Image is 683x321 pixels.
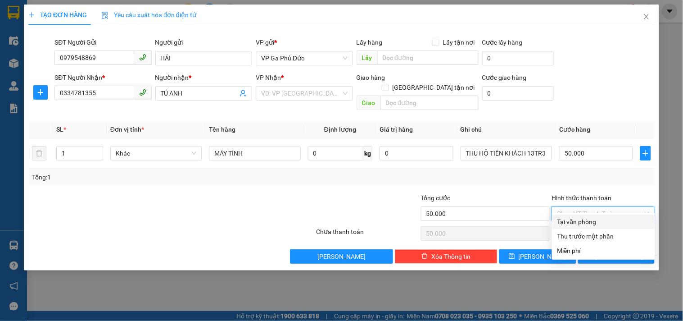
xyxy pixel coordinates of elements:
span: Lấy hàng [357,39,383,46]
span: Cước hàng [559,126,590,133]
span: plus [28,12,35,18]
div: Tổng: 1 [32,172,264,182]
span: phone [139,54,146,61]
span: TẠO ĐƠN HÀNG [28,11,87,18]
th: Ghi chú [457,121,556,138]
span: VP Nhận [256,74,281,81]
span: Định lượng [324,126,356,133]
label: Hình thức thanh toán [552,194,611,202]
input: VD: Bàn, Ghế [209,146,300,160]
span: Xóa Thông tin [431,252,470,261]
div: VP gửi [256,37,353,47]
button: [PERSON_NAME] [290,249,393,264]
label: Cước giao hàng [482,74,527,81]
div: SĐT Người Nhận [54,73,151,83]
span: Đơn vị tính [110,126,144,133]
button: deleteXóa Thông tin [395,249,498,264]
span: SL [56,126,63,133]
span: [PERSON_NAME] [317,252,366,261]
span: user-add [240,90,247,97]
li: Hotline: 1900400028 [84,49,376,60]
button: plus [33,85,48,100]
span: VP Ga Phủ Đức [261,51,347,65]
span: plus [34,89,47,96]
input: Cước lấy hàng [482,51,554,65]
div: Miễn phí [557,246,650,256]
li: Số nhà [STREET_ADDRESS][PERSON_NAME] [84,38,376,49]
span: kg [363,146,372,160]
input: Dọc đường [380,96,479,110]
button: Close [634,5,659,30]
span: Yêu cầu xuất hóa đơn điện tử [101,11,196,18]
input: Dọc đường [377,50,479,65]
span: Giao hàng [357,74,385,81]
div: Người nhận [155,73,252,83]
button: plus [640,146,651,160]
span: Lấy [357,50,377,65]
input: Ghi Chú [461,146,552,160]
button: save[PERSON_NAME] [499,249,576,264]
span: [GEOGRAPHIC_DATA] tận nơi [389,83,479,92]
div: Tại văn phòng [557,217,650,227]
span: delete [421,253,428,260]
span: phone [139,89,146,96]
span: Tên hàng [209,126,235,133]
img: icon [101,12,109,19]
span: Giá trị hàng [380,126,413,133]
label: Cước lấy hàng [482,39,523,46]
span: Khác [116,147,196,160]
div: SĐT Người Gửi [54,37,151,47]
span: save [509,253,515,260]
span: [PERSON_NAME] [519,252,567,261]
div: Người gửi [155,37,252,47]
input: Cước giao hàng [482,86,554,101]
span: Lấy tận nơi [439,37,479,47]
b: Công ty TNHH Trọng Hiếu Phú Thọ - Nam Cường Limousine [109,10,352,35]
span: Tổng cước [421,194,451,202]
span: plus [641,150,651,157]
span: close [643,13,650,20]
div: Chưa thanh toán [315,227,420,243]
span: Giao [357,96,380,110]
button: delete [32,146,46,160]
input: 0 [380,146,453,160]
div: Thu trước một phần [557,231,650,241]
